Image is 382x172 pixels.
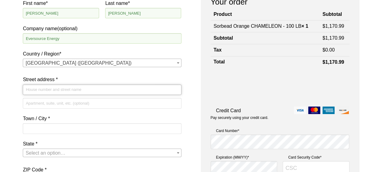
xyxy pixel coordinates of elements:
[322,35,325,41] span: $
[211,74,303,98] iframe: reCAPTCHA
[211,56,320,68] th: Total
[322,23,344,29] bdi: 1,170.99
[57,26,77,31] span: (optional)
[322,35,344,41] bdi: 1,170.99
[23,98,181,108] input: Apartment, suite, unit, etc. (optional)
[23,59,181,67] span: United States (US)
[308,106,320,114] img: mastercard
[23,59,181,67] span: Country / Region
[211,106,349,115] label: Credit Card
[322,59,325,65] span: $
[322,47,335,52] bdi: 0.00
[211,128,349,134] label: Card Number
[23,84,181,95] input: House number and street name
[294,106,306,114] img: visa
[211,9,320,20] th: Product
[337,106,349,114] img: discover
[211,32,320,44] th: Subtotal
[301,23,308,29] strong: × 1
[23,114,181,123] label: Town / City
[319,9,349,20] th: Subtotal
[23,75,181,84] label: Street address
[322,106,335,114] img: amex
[211,115,349,120] p: Pay securely using your credit card.
[23,140,181,148] label: State
[322,47,325,52] span: $
[23,149,181,157] span: State
[322,23,325,29] span: $
[211,20,320,32] td: Sorbead Orange CHAMELEON - 100 LB
[322,59,344,65] bdi: 1,170.99
[283,154,349,160] label: Card Security Code
[23,50,181,58] label: Country / Region
[26,150,65,156] span: Select an option…
[211,44,320,56] th: Tax
[211,154,277,160] label: Expiration (MM/YY)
